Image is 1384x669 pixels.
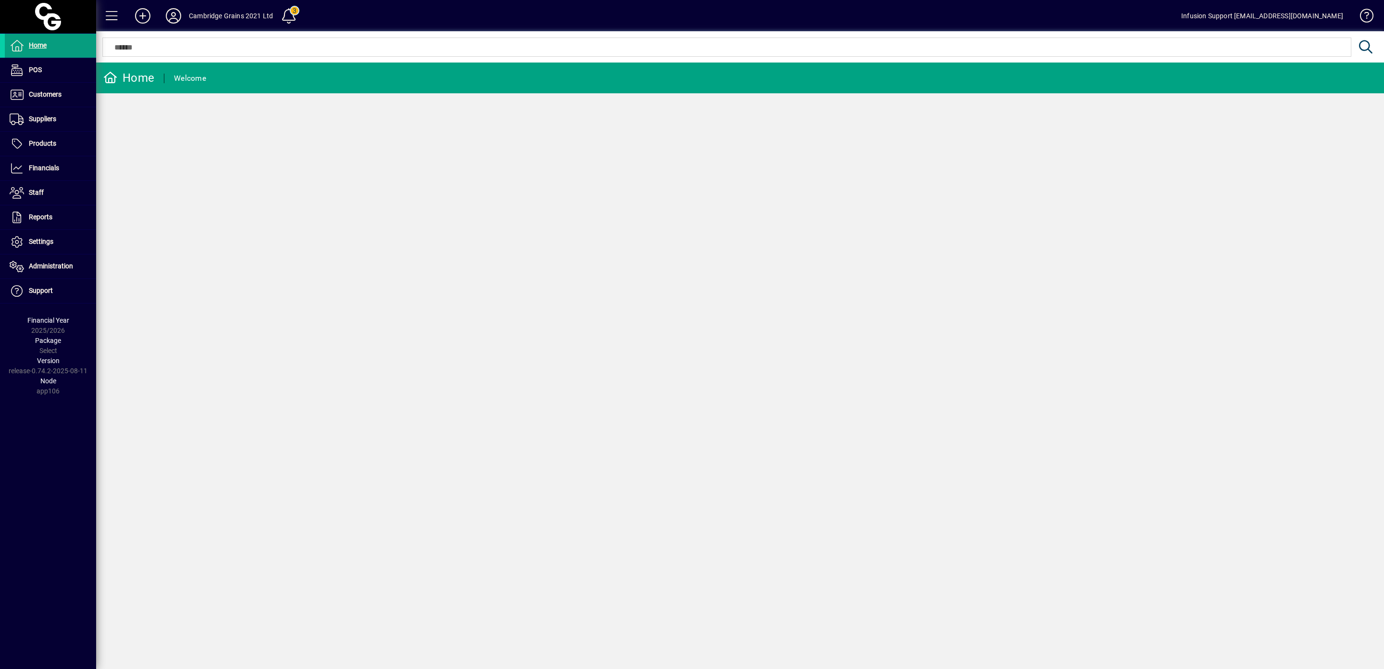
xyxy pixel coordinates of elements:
[29,90,62,98] span: Customers
[5,132,96,156] a: Products
[5,83,96,107] a: Customers
[29,41,47,49] span: Home
[5,254,96,278] a: Administration
[29,115,56,123] span: Suppliers
[29,164,59,172] span: Financials
[29,262,73,270] span: Administration
[5,107,96,131] a: Suppliers
[29,213,52,221] span: Reports
[127,7,158,25] button: Add
[5,230,96,254] a: Settings
[5,156,96,180] a: Financials
[174,71,206,86] div: Welcome
[158,7,189,25] button: Profile
[1353,2,1372,33] a: Knowledge Base
[1181,8,1343,24] div: Infusion Support [EMAIL_ADDRESS][DOMAIN_NAME]
[35,337,61,344] span: Package
[29,238,53,245] span: Settings
[29,139,56,147] span: Products
[29,189,44,196] span: Staff
[29,66,42,74] span: POS
[40,377,56,385] span: Node
[37,357,60,365] span: Version
[5,58,96,82] a: POS
[5,205,96,229] a: Reports
[189,8,273,24] div: Cambridge Grains 2021 Ltd
[5,279,96,303] a: Support
[5,181,96,205] a: Staff
[29,287,53,294] span: Support
[103,70,154,86] div: Home
[27,316,69,324] span: Financial Year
